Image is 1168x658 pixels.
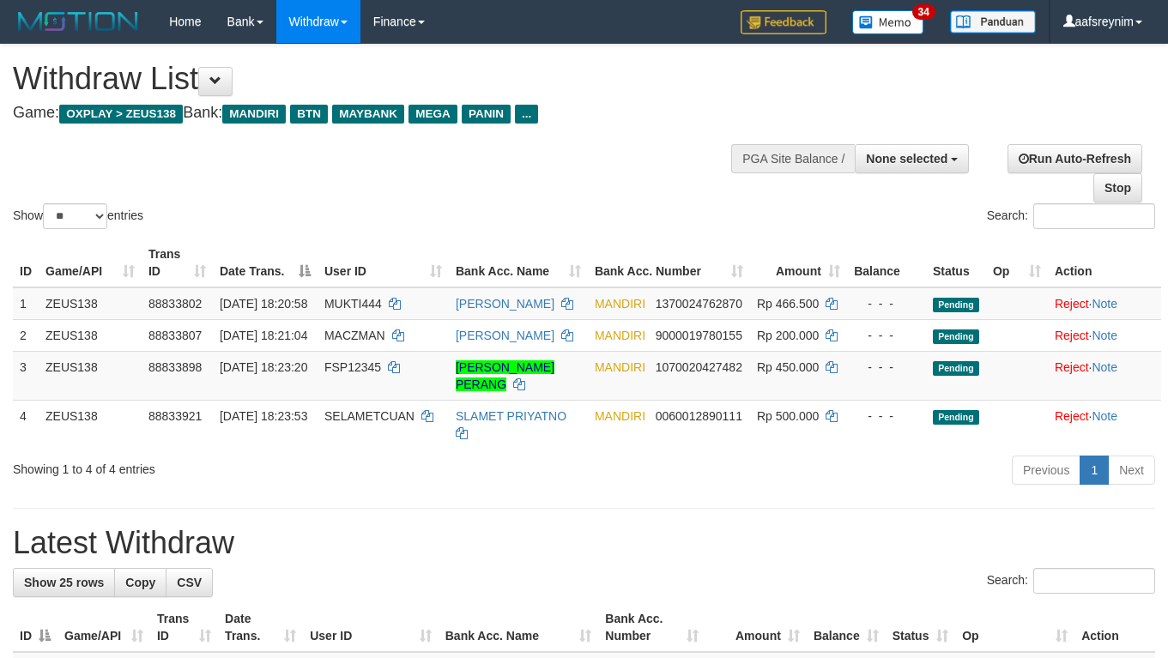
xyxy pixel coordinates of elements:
[933,361,979,376] span: Pending
[750,238,847,287] th: Amount: activate to sort column ascending
[757,329,819,342] span: Rp 200.000
[598,603,705,652] th: Bank Acc. Number: activate to sort column ascending
[13,9,143,34] img: MOTION_logo.png
[1092,409,1117,423] a: Note
[1080,456,1109,485] a: 1
[462,105,511,124] span: PANIN
[807,603,886,652] th: Balance: activate to sort column ascending
[1092,297,1117,311] a: Note
[13,603,57,652] th: ID: activate to sort column descending
[13,568,115,597] a: Show 25 rows
[588,238,750,287] th: Bank Acc. Number: activate to sort column ascending
[595,329,645,342] span: MANDIRI
[852,10,924,34] img: Button%20Memo.svg
[757,409,819,423] span: Rp 500.000
[220,360,307,374] span: [DATE] 18:23:20
[595,297,645,311] span: MANDIRI
[1108,456,1155,485] a: Next
[39,287,142,320] td: ZEUS138
[324,360,381,374] span: FSP12345
[13,319,39,351] td: 2
[854,295,919,312] div: - - -
[148,329,202,342] span: 88833807
[1074,603,1155,652] th: Action
[318,238,449,287] th: User ID: activate to sort column ascending
[218,603,303,652] th: Date Trans.: activate to sort column ascending
[13,400,39,449] td: 4
[731,144,855,173] div: PGA Site Balance /
[13,62,761,96] h1: Withdraw List
[324,409,415,423] span: SELAMETCUAN
[456,409,566,423] a: SLAMET PRIYATNO
[57,603,150,652] th: Game/API: activate to sort column ascending
[1092,329,1117,342] a: Note
[1048,287,1161,320] td: ·
[656,297,742,311] span: Copy 1370024762870 to clipboard
[656,329,742,342] span: Copy 9000019780155 to clipboard
[213,238,318,287] th: Date Trans.: activate to sort column descending
[1055,360,1089,374] a: Reject
[177,576,202,589] span: CSV
[757,297,819,311] span: Rp 466.500
[1055,297,1089,311] a: Reject
[1008,144,1142,173] a: Run Auto-Refresh
[13,454,474,478] div: Showing 1 to 4 of 4 entries
[656,409,742,423] span: Copy 0060012890111 to clipboard
[13,238,39,287] th: ID
[125,576,155,589] span: Copy
[148,360,202,374] span: 88833898
[220,409,307,423] span: [DATE] 18:23:53
[324,329,385,342] span: MACZMAN
[987,203,1155,229] label: Search:
[933,410,979,425] span: Pending
[595,409,645,423] span: MANDIRI
[13,105,761,122] h4: Game: Bank:
[855,144,969,173] button: None selected
[449,238,588,287] th: Bank Acc. Name: activate to sort column ascending
[43,203,107,229] select: Showentries
[39,238,142,287] th: Game/API: activate to sort column ascending
[456,360,554,391] a: [PERSON_NAME] PERANG
[456,329,554,342] a: [PERSON_NAME]
[1055,409,1089,423] a: Reject
[741,10,826,34] img: Feedback.jpg
[1033,203,1155,229] input: Search:
[220,329,307,342] span: [DATE] 18:21:04
[886,603,956,652] th: Status: activate to sort column ascending
[39,400,142,449] td: ZEUS138
[705,603,807,652] th: Amount: activate to sort column ascending
[303,603,439,652] th: User ID: activate to sort column ascending
[1092,360,1117,374] a: Note
[926,238,986,287] th: Status
[13,351,39,400] td: 3
[515,105,538,124] span: ...
[950,10,1036,33] img: panduan.png
[332,105,404,124] span: MAYBANK
[222,105,286,124] span: MANDIRI
[439,603,599,652] th: Bank Acc. Name: activate to sort column ascending
[148,297,202,311] span: 88833802
[1048,238,1161,287] th: Action
[114,568,166,597] a: Copy
[24,576,104,589] span: Show 25 rows
[656,360,742,374] span: Copy 1070020427482 to clipboard
[854,327,919,344] div: - - -
[757,360,819,374] span: Rp 450.000
[148,409,202,423] span: 88833921
[847,238,926,287] th: Balance
[13,526,1155,560] h1: Latest Withdraw
[1048,319,1161,351] td: ·
[1048,400,1161,449] td: ·
[1048,351,1161,400] td: ·
[912,4,935,20] span: 34
[166,568,213,597] a: CSV
[933,329,979,344] span: Pending
[1012,456,1080,485] a: Previous
[142,238,213,287] th: Trans ID: activate to sort column ascending
[408,105,457,124] span: MEGA
[955,603,1074,652] th: Op: activate to sort column ascending
[220,297,307,311] span: [DATE] 18:20:58
[456,297,554,311] a: [PERSON_NAME]
[13,287,39,320] td: 1
[39,319,142,351] td: ZEUS138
